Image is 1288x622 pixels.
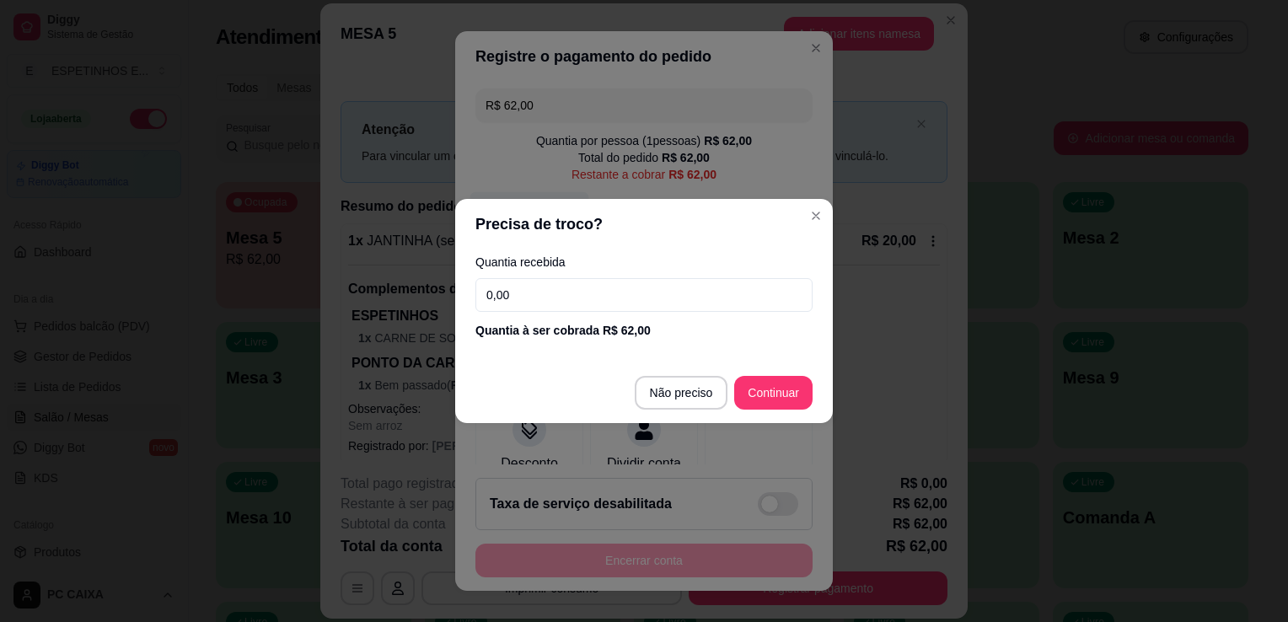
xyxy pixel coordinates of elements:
[455,199,833,249] header: Precisa de troco?
[635,376,728,410] button: Não preciso
[802,202,829,229] button: Close
[475,256,813,268] label: Quantia recebida
[475,322,813,339] div: Quantia à ser cobrada R$ 62,00
[734,376,813,410] button: Continuar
